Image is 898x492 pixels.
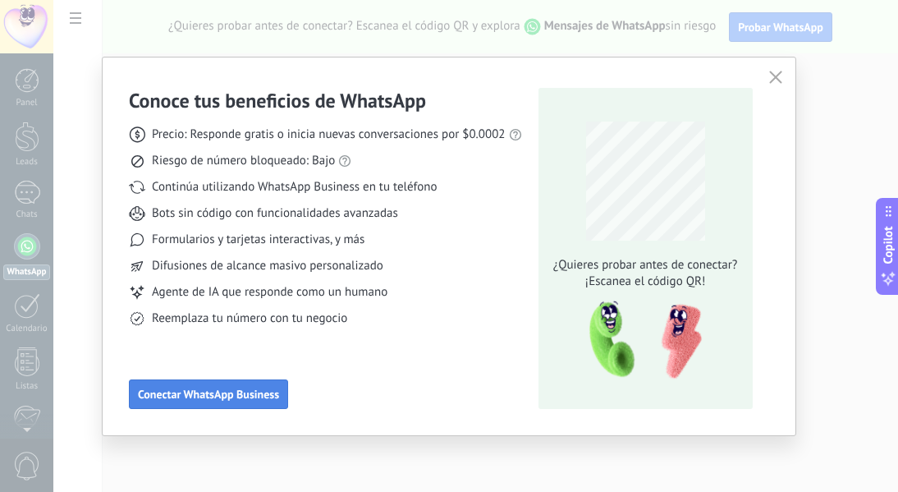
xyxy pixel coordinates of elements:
[152,258,383,274] span: Difusiones de alcance masivo personalizado
[152,284,387,301] span: Agente de IA que responde como un humano
[152,153,335,169] span: Riesgo de número bloqueado: Bajo
[129,379,288,409] button: Conectar WhatsApp Business
[152,232,364,248] span: Formularios y tarjetas interactivas, y más
[548,274,742,290] span: ¡Escanea el código QR!
[880,226,896,264] span: Copilot
[152,179,437,195] span: Continúa utilizando WhatsApp Business en tu teléfono
[152,205,398,222] span: Bots sin código con funcionalidades avanzadas
[575,297,705,384] img: qr-pic-1x.png
[152,310,347,327] span: Reemplaza tu número con tu negocio
[548,257,742,274] span: ¿Quieres probar antes de conectar?
[129,88,426,113] h3: Conoce tus beneficios de WhatsApp
[152,126,506,143] span: Precio: Responde gratis o inicia nuevas conversaciones por $0.0002
[138,389,279,400] span: Conectar WhatsApp Business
